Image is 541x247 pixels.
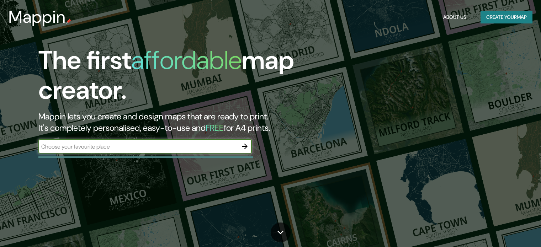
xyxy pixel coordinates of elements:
img: mappin-pin [66,18,71,24]
button: Create yourmap [481,11,532,24]
h1: affordable [131,44,242,77]
input: Choose your favourite place [38,143,238,151]
h5: FREE [206,122,224,133]
button: About Us [440,11,469,24]
h3: Mappin [9,7,66,27]
h1: The first map creator. [38,45,309,111]
h2: Mappin lets you create and design maps that are ready to print. It's completely personalised, eas... [38,111,309,134]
